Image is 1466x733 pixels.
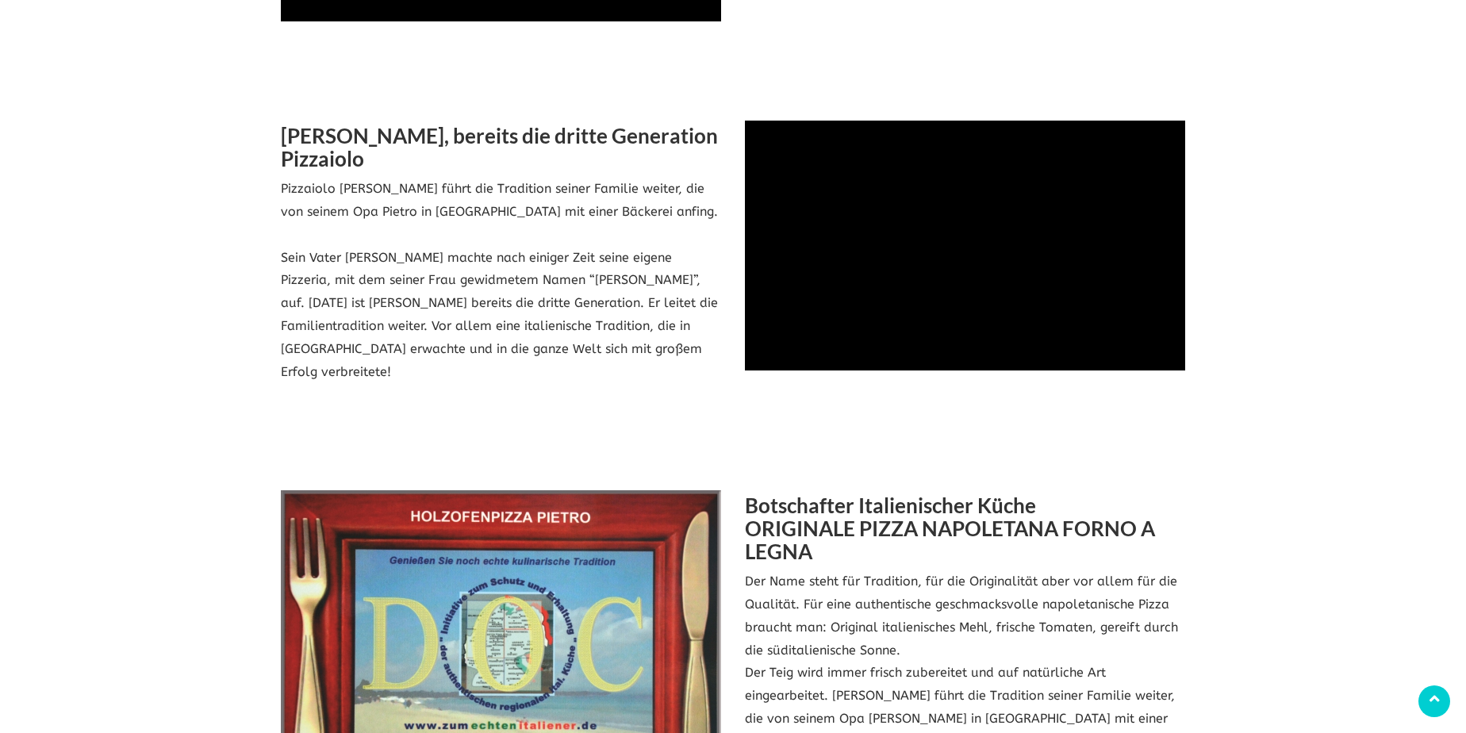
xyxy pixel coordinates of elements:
p: Pizzaiolo [PERSON_NAME] führt die Tradition seiner Familie weiter, die von seinem Opa Pietro in [... [281,178,721,383]
iframe: YouTube video player [745,121,1185,370]
h2: [PERSON_NAME], bereits die dritte Generation Pizzaiolo [281,121,721,178]
h2: Botschafter Italienischer Küche ORIGINALE PIZZA NAPOLETANA FORNO A LEGNA [745,490,1185,570]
